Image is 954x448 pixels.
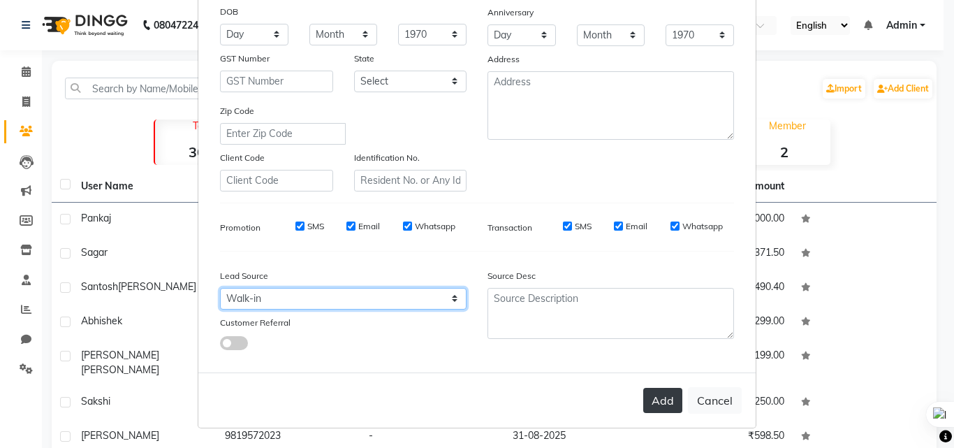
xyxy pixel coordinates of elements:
[220,317,291,329] label: Customer Referral
[487,6,534,19] label: Anniversary
[354,152,420,164] label: Identification No.
[220,105,254,117] label: Zip Code
[354,52,374,65] label: State
[643,388,682,413] button: Add
[358,220,380,233] label: Email
[220,170,333,192] input: Client Code
[682,220,723,233] label: Whatsapp
[626,220,647,233] label: Email
[307,220,324,233] label: SMS
[688,387,742,414] button: Cancel
[220,6,238,18] label: DOB
[220,52,270,65] label: GST Number
[487,53,520,66] label: Address
[415,220,455,233] label: Whatsapp
[487,270,536,282] label: Source Desc
[220,222,260,234] label: Promotion
[220,71,333,92] input: GST Number
[220,152,265,164] label: Client Code
[220,123,346,145] input: Enter Zip Code
[575,220,592,233] label: SMS
[354,170,467,192] input: Resident No. or Any Id
[220,270,268,282] label: Lead Source
[487,222,532,234] label: Transaction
